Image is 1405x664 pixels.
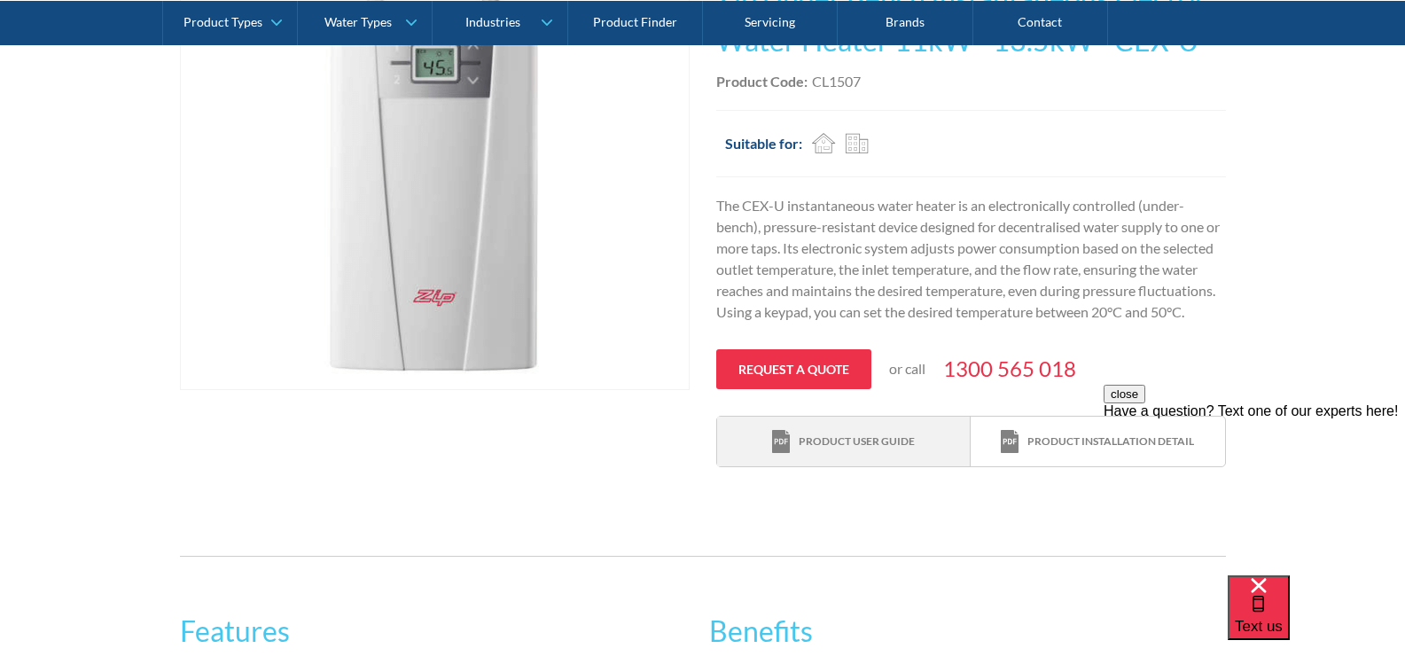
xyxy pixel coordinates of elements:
[183,14,262,29] div: Product Types
[889,358,925,379] p: or call
[812,71,861,92] div: CL1507
[1001,430,1019,454] img: print icon
[716,349,871,389] a: Request a quote
[1104,385,1405,598] iframe: podium webchat widget prompt
[971,417,1224,467] a: print iconProduct installation detail
[716,195,1226,323] p: The CEX-U instantaneous water heater is an electronically controlled (under-bench), pressure-resi...
[725,133,802,154] h2: Suitable for:
[324,14,392,29] div: Water Types
[943,353,1076,385] a: 1300 565 018
[772,430,790,454] img: print icon
[465,14,520,29] div: Industries
[1027,434,1194,449] div: Product installation detail
[709,610,1225,652] h2: Benefits
[180,610,696,652] h2: Features
[799,434,915,449] div: Product user guide
[1228,575,1405,664] iframe: podium webchat widget bubble
[716,73,808,90] strong: Product Code:
[717,417,971,467] a: print iconProduct user guide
